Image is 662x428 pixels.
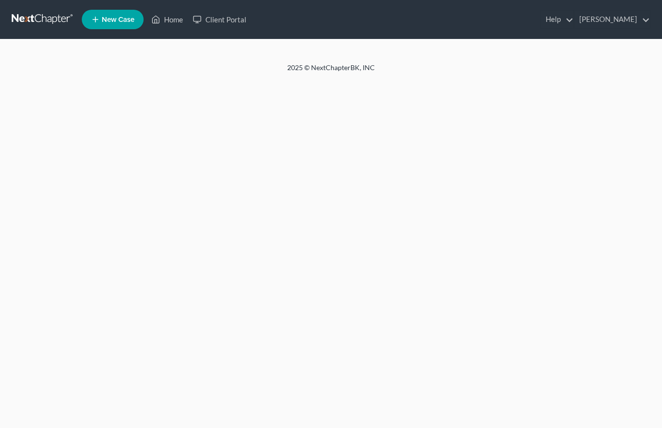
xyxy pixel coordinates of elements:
[188,11,251,28] a: Client Portal
[541,11,573,28] a: Help
[54,63,608,80] div: 2025 © NextChapterBK, INC
[82,10,144,29] new-legal-case-button: New Case
[574,11,650,28] a: [PERSON_NAME]
[147,11,188,28] a: Home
